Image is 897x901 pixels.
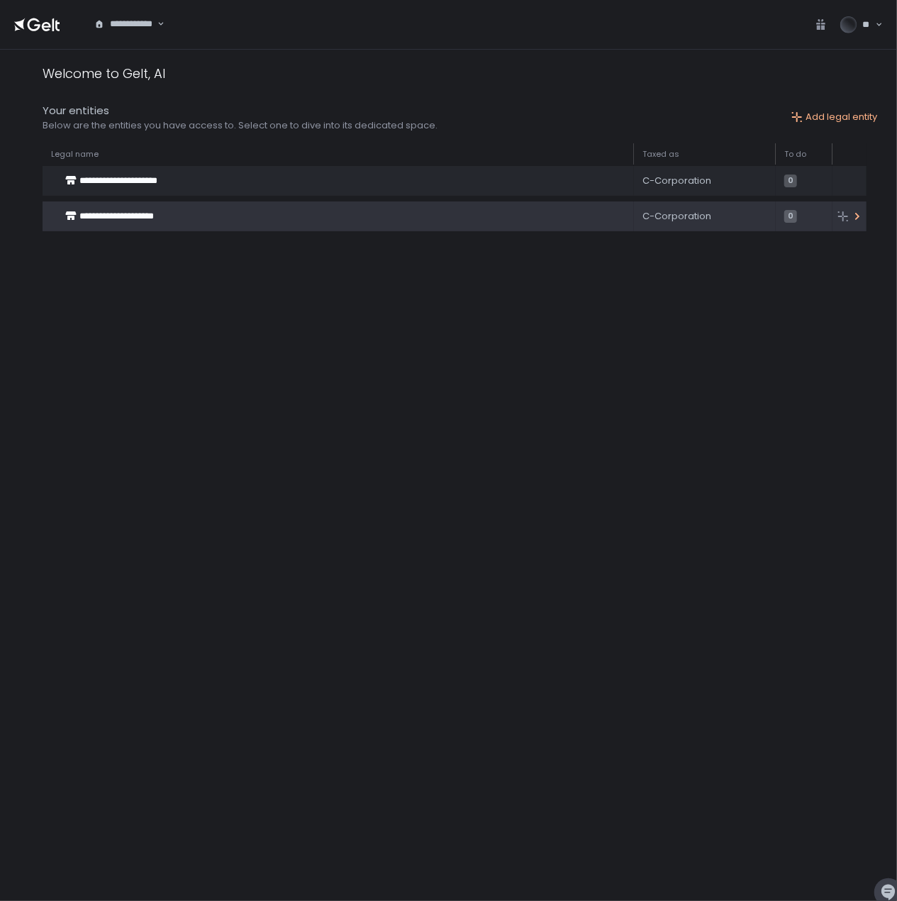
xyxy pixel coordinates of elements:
input: Search for option [94,31,156,45]
span: Taxed as [642,149,679,160]
div: C-Corporation [642,175,767,187]
span: Legal name [51,149,99,160]
span: To do [784,149,806,160]
div: Welcome to Gelt, Al [43,64,165,83]
span: 0 [784,175,797,187]
div: C-Corporation [642,210,767,223]
span: 0 [784,210,797,223]
div: Below are the entities you have access to. Select one to dive into its dedicated space. [43,119,438,132]
div: Search for option [85,10,165,39]
div: Your entities [43,103,438,119]
button: Add legal entity [791,111,877,123]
